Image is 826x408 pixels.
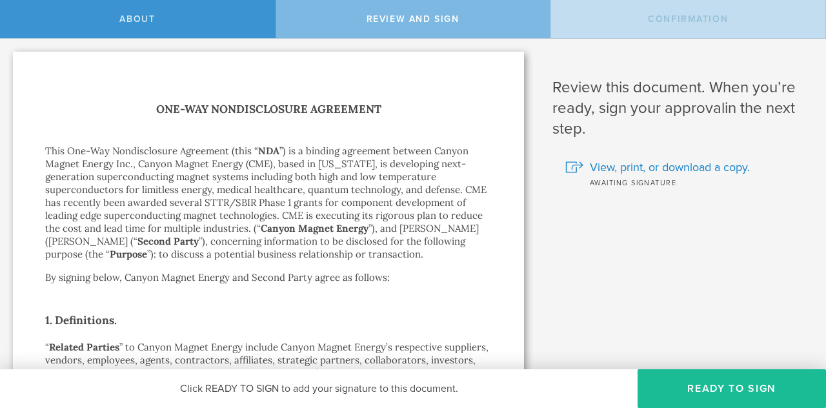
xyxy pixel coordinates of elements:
strong: Purpose [110,248,147,260]
span: About [119,14,155,25]
p: By signing below, Canyon Magnet Energy and Second Party agree as follows: [45,271,492,284]
p: This One-Way Nondisclosure Agreement (this “ ”) is a binding agreement between Canyon Magnet Ener... [45,145,492,261]
iframe: Chat Widget [761,307,826,369]
strong: Second Party [137,235,199,247]
span: Confirmation [648,14,728,25]
strong: Canyon Magnet Energy [261,222,368,234]
div: Awaiting signature [565,176,807,189]
span: View, print, or download a copy. [590,159,750,176]
strong: Related Parties [49,341,119,353]
strong: NDA [258,145,279,157]
h1: One-Way Nondisclosure Agreement [45,100,492,119]
button: Ready to Sign [638,369,826,408]
h2: 1. Definitions. [45,310,492,331]
span: Review and sign [367,14,459,25]
h1: Review this document. When you’re ready, sign your approval in the next step. [552,77,807,139]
